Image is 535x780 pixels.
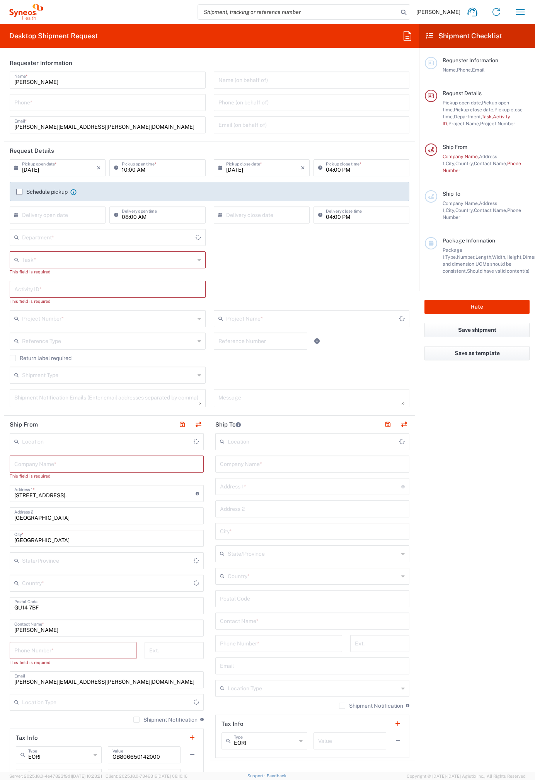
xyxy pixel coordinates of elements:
[426,31,502,41] h2: Shipment Checklist
[443,144,467,150] span: Ship From
[106,774,187,778] span: Client: 2025.18.0-7346316
[482,114,493,119] span: Task,
[72,774,102,778] span: [DATE] 10:23:21
[506,254,523,260] span: Height,
[475,254,492,260] span: Length,
[443,237,495,244] span: Package Information
[443,90,482,96] span: Request Details
[474,160,507,166] span: Contact Name,
[443,200,479,206] span: Company Name,
[443,154,479,159] span: Company Name,
[446,207,455,213] span: City,
[9,774,102,778] span: Server: 2025.18.0-4e47823f9d1
[474,207,507,213] span: Contact Name,
[407,773,526,780] span: Copyright © [DATE]-[DATE] Agistix Inc., All Rights Reserved
[448,121,480,126] span: Project Name,
[97,162,101,174] i: ×
[215,421,241,428] h2: Ship To
[443,100,482,106] span: Pickup open date,
[457,67,472,73] span: Phone,
[446,160,455,166] span: City,
[247,773,267,778] a: Support
[443,57,498,63] span: Requester Information
[10,147,54,155] h2: Request Details
[10,421,38,428] h2: Ship From
[10,355,72,361] label: Return label required
[424,300,530,314] button: Rate
[10,59,72,67] h2: Requester Information
[454,107,494,113] span: Pickup close date,
[445,254,457,260] span: Type,
[10,298,206,305] div: This field is required
[198,5,398,19] input: Shipment, tracking or reference number
[301,162,305,174] i: ×
[9,31,98,41] h2: Desktop Shipment Request
[312,336,322,346] a: Add Reference
[221,720,244,728] h2: Tax Info
[133,717,198,723] label: Shipment Notification
[10,268,206,275] div: This field is required
[457,254,475,260] span: Number,
[16,734,38,742] h2: Tax Info
[454,114,482,119] span: Department,
[443,247,462,260] span: Package 1:
[480,121,515,126] span: Project Number
[267,773,286,778] a: Feedback
[492,254,506,260] span: Width,
[443,67,457,73] span: Name,
[424,346,530,360] button: Save as template
[416,9,460,15] span: [PERSON_NAME]
[16,189,68,195] label: Schedule pickup
[443,191,460,197] span: Ship To
[455,160,474,166] span: Country,
[157,774,187,778] span: [DATE] 08:10:16
[339,703,403,709] label: Shipment Notification
[424,323,530,337] button: Save shipment
[10,659,136,666] div: This field is required
[10,473,204,480] div: This field is required
[455,207,474,213] span: Country,
[467,268,530,274] span: Should have valid content(s)
[472,67,485,73] span: Email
